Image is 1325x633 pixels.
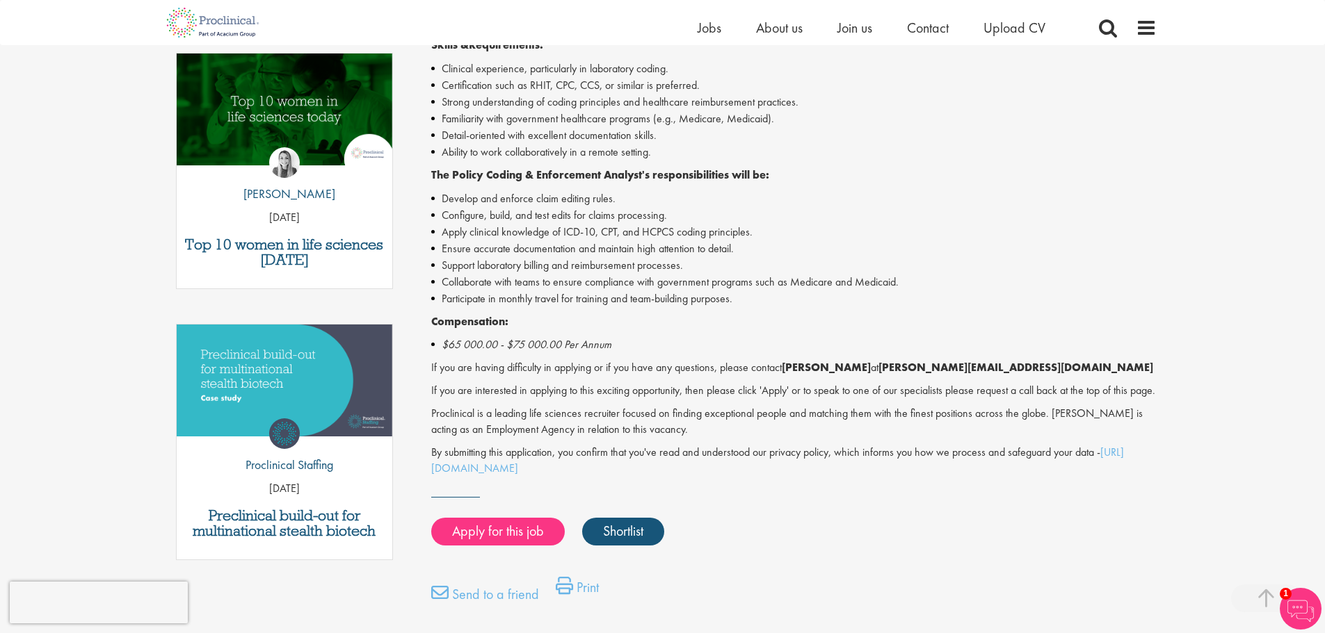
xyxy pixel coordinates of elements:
[184,237,386,268] a: Top 10 women in life sciences [DATE]
[431,94,1157,110] li: Strong understanding of coding principles and healthcare reimbursement practices.
[10,582,188,623] iframe: reCAPTCHA
[431,314,508,329] strong: Compensation:
[431,383,1157,399] p: If you are interested in applying to this exciting opportunity, then please click 'Apply' or to s...
[431,290,1157,307] li: Participate in monthly travel for training and team-building purposes.
[431,60,1157,77] li: Clinical experience, particularly in laboratory coding.
[431,445,1124,475] a: [URL][DOMAIN_NAME]
[431,144,1157,161] li: Ability to work collaboratively in a remote setting.
[431,110,1157,127] li: Familiarity with government healthcare programs (e.g., Medicare, Medicaid).
[233,185,335,203] p: [PERSON_NAME]
[431,224,1157,240] li: Apply clinical knowledge of ICD-10, CPT, and HCPCS coding principles.
[907,19,949,37] a: Contact
[235,456,333,474] p: Proclinical Staffing
[431,77,1157,94] li: Certification such as RHIT, CPC, CCS, or similar is preferred.
[431,584,539,611] a: Send to a friend
[1280,588,1322,630] img: Chatbot
[983,19,1045,37] a: Upload CV
[698,19,721,37] a: Jobs
[431,190,1157,207] li: Develop and enforce claim editing rules.
[469,38,543,52] strong: Requirements:
[233,147,335,210] a: Hannah Burke [PERSON_NAME]
[782,360,871,375] strong: [PERSON_NAME]
[878,360,1153,375] strong: [PERSON_NAME][EMAIL_ADDRESS][DOMAIN_NAME]
[269,147,300,178] img: Hannah Burke
[184,508,386,539] a: Preclinical build-out for multinational stealth biotech
[431,406,1157,438] p: Proclinical is a leading life sciences recruiter focused on finding exceptional people and matchi...
[431,167,769,182] strong: The Policy Coding & Enforcement Analyst's responsibilities will be:
[235,418,333,481] a: Proclinical Staffing Proclinical Staffing
[431,445,1157,477] p: By submitting this application, you confirm that you've read and understood our privacy policy, w...
[582,518,664,545] a: Shortlist
[431,207,1157,224] li: Configure, build, and test edits for claims processing.
[442,337,611,352] em: $65 000.00 - $75 000.00 Per Annum
[431,240,1157,257] li: Ensure accurate documentation and maintain high attention to detail.
[837,19,872,37] a: Join us
[431,257,1157,274] li: Support laboratory billing and reimbursement processes.
[177,210,393,226] p: [DATE]
[269,418,300,449] img: Proclinical Staffing
[431,274,1157,290] li: Collaborate with teams to ensure compliance with government programs such as Medicare and Medicaid.
[431,360,1157,376] p: If you are having difficulty in applying or if you have any questions, please contact at
[431,518,565,545] a: Apply for this job
[556,577,599,605] a: Print
[1280,588,1292,600] span: 1
[431,127,1157,144] li: Detail-oriented with excellent documentation skills.
[177,481,393,497] p: [DATE]
[177,324,393,447] a: Link to a post
[177,54,393,176] a: Link to a post
[177,54,393,165] img: Top 10 women in life sciences today
[756,19,803,37] a: About us
[431,38,469,52] strong: Skills &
